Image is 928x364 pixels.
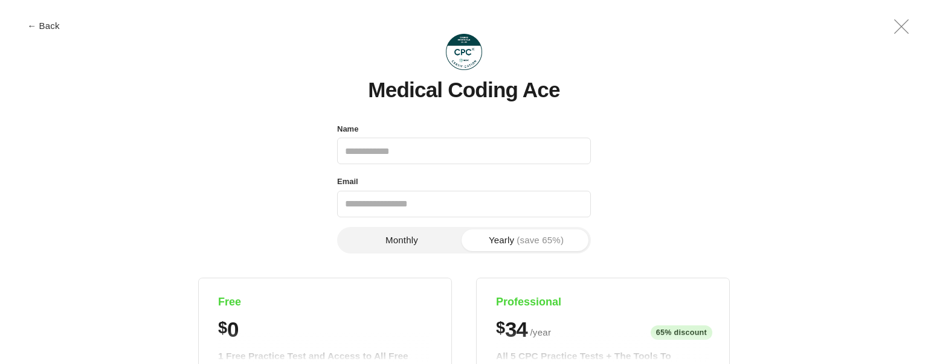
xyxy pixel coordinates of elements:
[464,229,588,251] button: Yearly(save 65%)
[530,325,551,340] span: / year
[337,138,591,164] input: Name
[368,78,559,102] h1: Medical Coding Ace
[337,191,591,217] input: Email
[218,319,227,337] span: $
[496,319,505,337] span: $
[337,121,358,137] label: Name
[505,319,527,340] span: 34
[340,229,464,251] button: Monthly
[496,295,710,309] h4: Professional
[227,319,238,340] span: 0
[446,34,482,70] img: Medical Coding Ace
[218,295,432,309] h4: Free
[27,21,36,30] span: ←
[517,235,564,244] span: (save 65%)
[651,325,712,340] span: 65% discount
[337,174,358,190] label: Email
[19,21,68,30] button: ← Back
